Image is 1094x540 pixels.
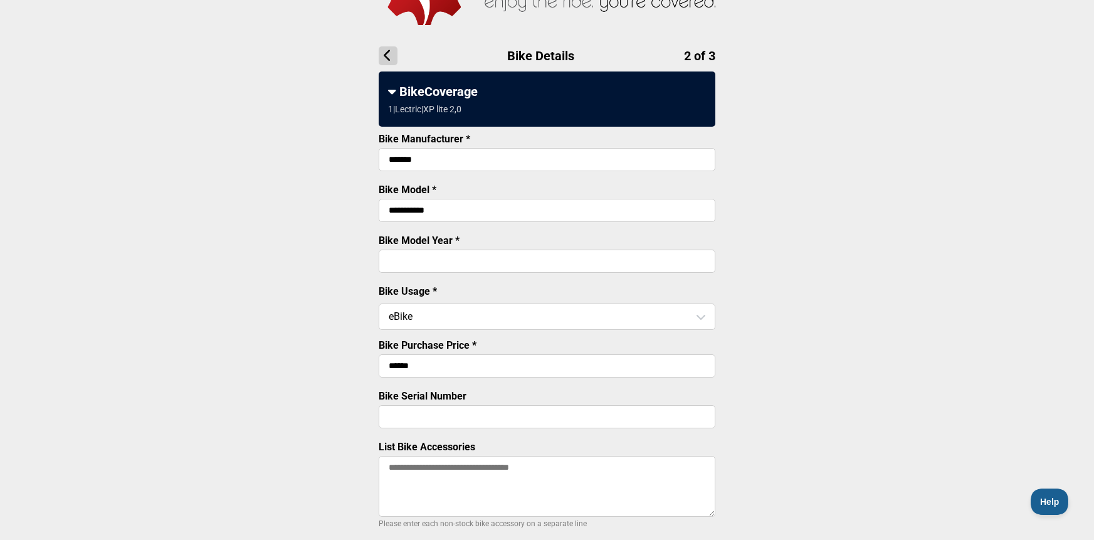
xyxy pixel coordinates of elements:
[388,84,706,99] div: BikeCoverage
[1031,489,1069,515] iframe: Toggle Customer Support
[388,104,461,114] div: 1 | Lectric | XP lite 2,0
[379,46,715,65] h1: Bike Details
[379,285,437,297] label: Bike Usage *
[684,48,715,63] span: 2 of 3
[379,390,466,402] label: Bike Serial Number
[379,184,436,196] label: Bike Model *
[379,235,460,246] label: Bike Model Year *
[379,441,475,453] label: List Bike Accessories
[379,133,470,145] label: Bike Manufacturer *
[379,339,476,351] label: Bike Purchase Price *
[379,516,715,531] p: Please enter each non-stock bike accessory on a separate line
